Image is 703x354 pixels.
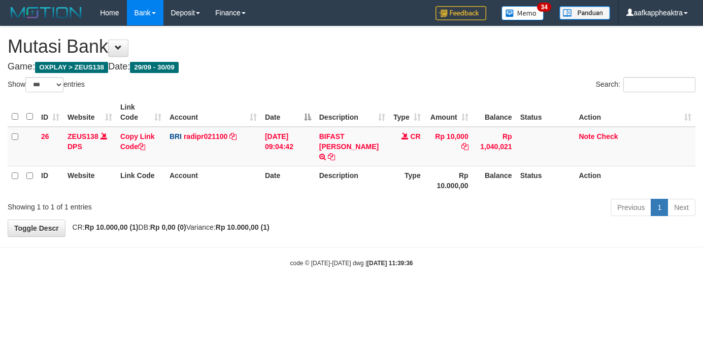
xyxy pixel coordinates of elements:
[150,223,186,231] strong: Rp 0,00 (0)
[170,132,182,140] span: BRI
[290,260,413,267] small: code © [DATE]-[DATE] dwg |
[8,37,695,57] h1: Mutasi Bank
[425,127,473,166] td: Rp 10,000
[165,98,261,127] th: Account: activate to sort column ascending
[651,199,668,216] a: 1
[216,223,270,231] strong: Rp 10.000,00 (1)
[229,132,237,140] a: Copy radipr021100 to clipboard
[596,132,618,140] a: Check
[63,127,116,166] td: DPS
[63,98,116,127] th: Website: activate to sort column ascending
[436,6,486,20] img: Feedback.jpg
[8,5,85,20] img: MOTION_logo.png
[120,132,155,151] a: Copy Link Code
[537,3,551,12] span: 34
[25,77,63,92] select: Showentries
[8,220,65,237] a: Toggle Descr
[461,143,468,151] a: Copy Rp 10,000 to clipboard
[85,223,139,231] strong: Rp 10.000,00 (1)
[473,127,516,166] td: Rp 1,040,021
[579,132,594,140] a: Note
[8,62,695,72] h4: Game: Date:
[261,98,315,127] th: Date: activate to sort column descending
[410,132,420,140] span: CR
[575,166,695,195] th: Action
[184,132,227,140] a: radipr021100
[35,62,108,73] span: OXPLAY > ZEUS138
[165,166,261,195] th: Account
[315,166,389,195] th: Description
[425,98,473,127] th: Amount: activate to sort column ascending
[559,6,610,20] img: panduan.png
[261,127,315,166] td: [DATE] 09:04:42
[389,166,425,195] th: Type
[63,166,116,195] th: Website
[367,260,413,267] strong: [DATE] 11:39:36
[37,98,63,127] th: ID: activate to sort column ascending
[315,98,389,127] th: Description: activate to sort column ascending
[516,166,575,195] th: Status
[261,166,315,195] th: Date
[8,77,85,92] label: Show entries
[130,62,179,73] span: 29/09 - 30/09
[623,77,695,92] input: Search:
[596,77,695,92] label: Search:
[473,166,516,195] th: Balance
[389,98,425,127] th: Type: activate to sort column ascending
[68,132,98,140] a: ZEUS138
[575,98,695,127] th: Action: activate to sort column ascending
[37,166,63,195] th: ID
[68,223,270,231] span: CR: DB: Variance:
[667,199,695,216] a: Next
[41,132,49,140] span: 26
[516,98,575,127] th: Status
[319,132,379,151] a: BIFAST [PERSON_NAME]
[611,199,651,216] a: Previous
[501,6,544,20] img: Button%20Memo.svg
[116,166,165,195] th: Link Code
[425,166,473,195] th: Rp 10.000,00
[8,198,285,212] div: Showing 1 to 1 of 1 entries
[473,98,516,127] th: Balance
[116,98,165,127] th: Link Code: activate to sort column ascending
[328,153,335,161] a: Copy BIFAST ERIKA S PAUN to clipboard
